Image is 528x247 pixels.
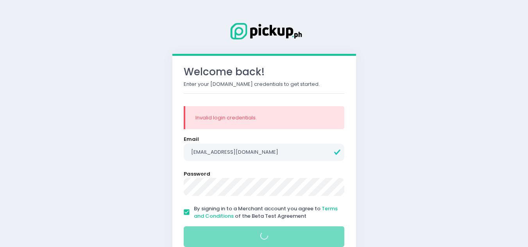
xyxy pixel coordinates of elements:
label: Email [184,135,199,143]
input: Email [184,144,345,162]
p: Enter your [DOMAIN_NAME] credentials to get started. [184,80,345,88]
span: By signing in to a Merchant account you agree to of the Beta Test Agreement [194,205,338,220]
a: Terms and Conditions [194,205,338,220]
h3: Welcome back! [184,66,345,78]
img: Logo [225,21,303,41]
label: Password [184,170,210,178]
div: Invalid login credentials. [195,114,335,122]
